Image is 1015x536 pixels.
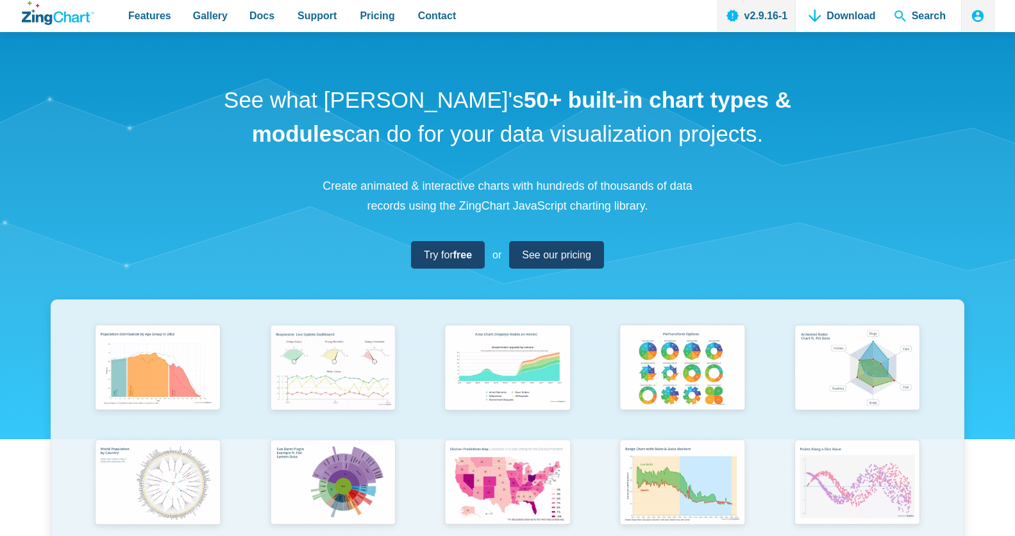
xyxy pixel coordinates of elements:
a: Responsive Live Update Dashboard [246,319,421,434]
img: Population Distribution by Age Group in 2052 [88,319,228,419]
a: ZingChart Logo. Click to return to the homepage [22,1,94,25]
a: Pie Transform Options [595,319,770,434]
img: Pie Transform Options [612,319,752,419]
span: or [492,246,501,264]
span: Pricing [360,7,394,24]
a: Animated Radar Chart ft. Pet Data [769,319,944,434]
a: Area Chart (Displays Nodes on Hover) [420,319,595,434]
img: Animated Radar Chart ft. Pet Data [787,319,927,419]
a: Try forfree [411,241,485,269]
span: Gallery [193,7,228,24]
span: Support [298,7,337,24]
a: See our pricing [509,241,604,269]
strong: 50+ built-in chart types & modules [252,87,791,146]
span: See our pricing [522,246,591,264]
strong: free [453,249,472,260]
span: Docs [249,7,274,24]
img: Responsive Live Update Dashboard [263,319,403,419]
span: Try for [424,246,472,264]
img: Area Chart (Displays Nodes on Hover) [437,319,577,419]
img: World Population by Country [88,434,228,534]
h1: See what [PERSON_NAME]'s can do for your data visualization projects. [219,83,796,151]
img: Election Predictions Map [437,434,577,533]
a: Population Distribution by Age Group in 2052 [71,319,246,434]
img: Range Chart with Rultes & Scale Markers [612,434,752,534]
span: Features [128,7,171,24]
span: Contact [418,7,457,24]
p: Create animated & interactive charts with hundreds of thousands of data records using the ZingCha... [315,176,700,215]
img: Points Along a Sine Wave [787,434,927,534]
img: Sun Burst Plugin Example ft. File System Data [263,434,403,533]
